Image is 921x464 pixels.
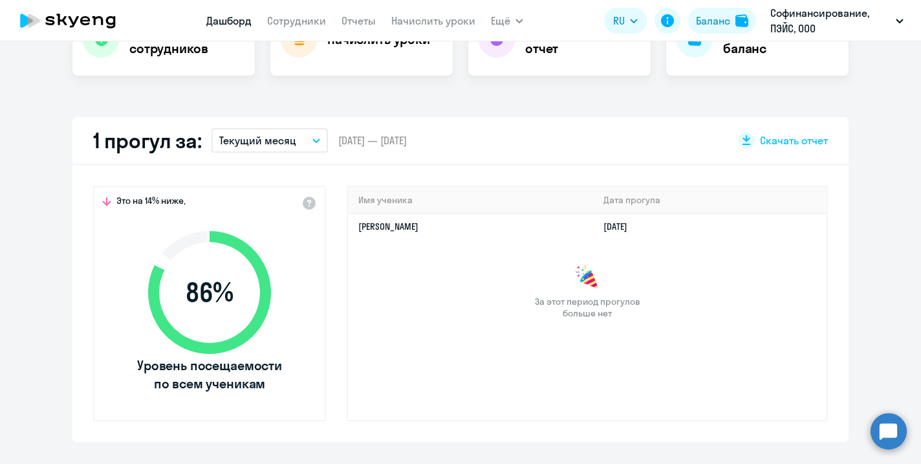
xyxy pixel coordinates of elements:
[341,14,376,27] a: Отчеты
[760,133,828,148] span: Скачать отчет
[764,5,910,36] button: Софинансирование, ПЭЙС, ООО
[348,187,593,214] th: Имя ученика
[533,296,642,319] span: За этот период прогулов больше нет
[135,277,284,308] span: 86 %
[391,14,475,27] a: Начислить уроки
[116,195,186,210] span: Это на 14% ниже,
[267,14,326,27] a: Сотрудники
[211,128,328,153] button: Текущий месяц
[338,133,407,148] span: [DATE] — [DATE]
[219,133,296,148] p: Текущий месяц
[696,13,730,28] div: Баланс
[491,13,510,28] span: Ещё
[93,127,201,153] h2: 1 прогул за:
[735,14,748,27] img: balance
[603,221,638,232] a: [DATE]
[135,357,284,393] span: Уровень посещаемости по всем ученикам
[593,187,827,214] th: Дата прогула
[206,14,252,27] a: Дашборд
[358,221,418,232] a: [PERSON_NAME]
[604,8,647,34] button: RU
[613,13,625,28] span: RU
[574,265,600,291] img: congrats
[491,8,523,34] button: Ещё
[770,5,891,36] p: Софинансирование, ПЭЙС, ООО
[688,8,756,34] button: Балансbalance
